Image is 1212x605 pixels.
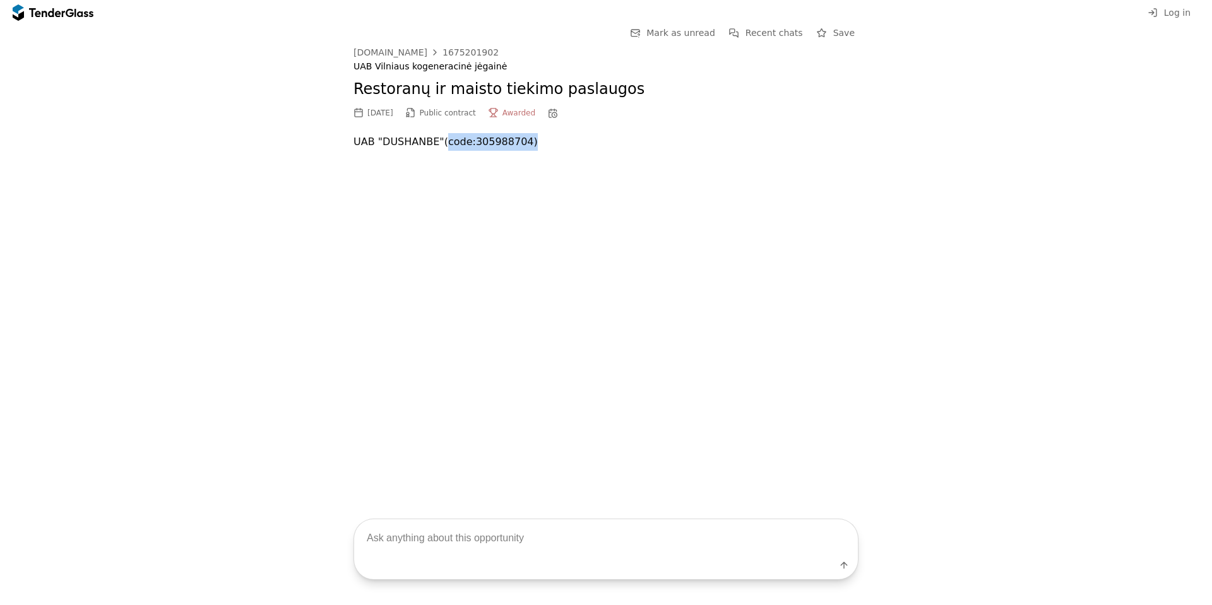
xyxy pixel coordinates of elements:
span: Recent chats [746,28,803,38]
a: [DOMAIN_NAME]1675201902 [353,47,499,57]
span: Save [833,28,855,38]
p: UAB "DUSHANBE" (code: 305988704 ) [353,133,858,151]
div: UAB Vilniaus kogeneracinė jėgainė [353,61,858,72]
div: [DOMAIN_NAME] [353,48,427,57]
button: Log in [1144,5,1194,21]
span: Awarded [502,109,535,117]
h2: Restoranų ir maisto tiekimo paslaugos [353,79,858,100]
span: Mark as unread [646,28,715,38]
button: Mark as unread [626,25,719,41]
button: Recent chats [725,25,807,41]
button: Save [813,25,858,41]
div: [DATE] [367,109,393,117]
span: Log in [1164,8,1191,18]
div: 1675201902 [443,48,499,57]
span: Public contract [420,109,476,117]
